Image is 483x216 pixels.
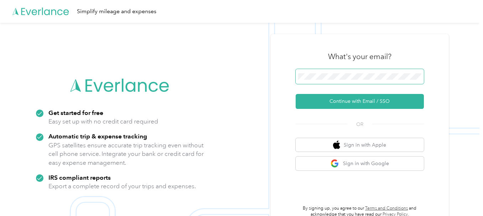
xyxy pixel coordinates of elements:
span: OR [347,121,372,128]
a: Terms and Conditions [365,206,408,211]
p: Easy set up with no credit card required [48,117,158,126]
button: google logoSign in with Google [296,157,424,170]
button: Continue with Email / SSO [296,94,424,109]
img: apple logo [333,141,340,149]
p: Export a complete record of your trips and expenses. [48,182,196,191]
h3: What's your email? [328,52,391,62]
div: Simplify mileage and expenses [77,7,156,16]
strong: Get started for free [48,109,103,116]
p: GPS satellites ensure accurate trip tracking even without cell phone service. Integrate your bank... [48,141,204,167]
img: google logo [331,159,339,168]
button: apple logoSign in with Apple [296,138,424,152]
strong: Automatic trip & expense tracking [48,132,147,140]
strong: IRS compliant reports [48,174,111,181]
